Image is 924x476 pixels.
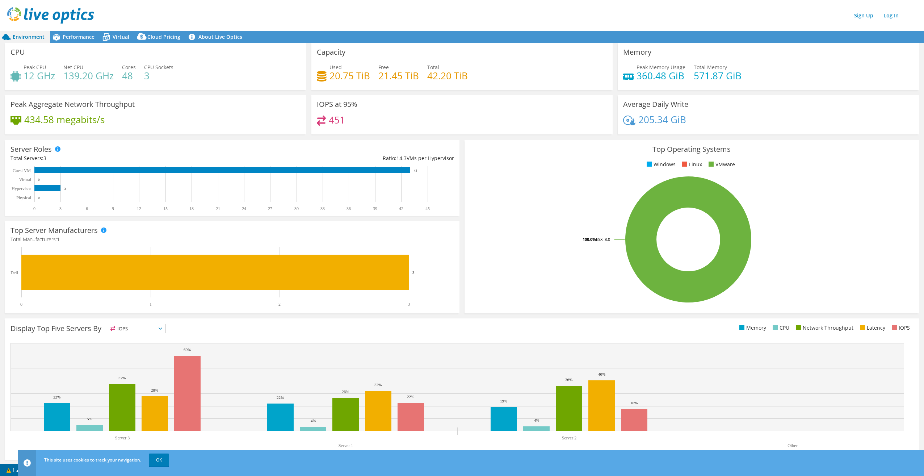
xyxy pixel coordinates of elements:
[317,100,357,108] h3: IOPS at 95%
[10,145,52,153] h3: Server Roles
[329,72,370,80] h4: 20.75 TiB
[87,417,92,421] text: 5%
[339,443,353,448] text: Server 1
[694,64,727,71] span: Total Memory
[216,206,220,211] text: 21
[630,401,638,405] text: 18%
[562,435,576,440] text: Server 2
[268,206,272,211] text: 27
[118,376,126,380] text: 37%
[412,270,415,275] text: 3
[20,302,22,307] text: 0
[184,347,191,352] text: 60%
[680,160,702,168] li: Linux
[122,72,136,80] h4: 48
[425,206,430,211] text: 45
[24,116,105,124] h4: 434.58 megabits/s
[399,206,403,211] text: 42
[151,388,158,392] text: 28%
[16,195,31,200] text: Physical
[13,33,45,40] span: Environment
[500,399,507,403] text: 19%
[329,64,342,71] span: Used
[86,206,88,211] text: 6
[38,178,40,181] text: 0
[10,154,232,162] div: Total Servers:
[113,33,129,40] span: Virtual
[738,324,766,332] li: Memory
[24,64,46,71] span: Peak CPU
[150,302,152,307] text: 1
[7,7,94,24] img: live_optics_svg.svg
[408,302,410,307] text: 3
[10,100,135,108] h3: Peak Aggregate Network Throughput
[427,64,439,71] span: Total
[186,31,248,43] a: About Live Optics
[378,72,419,80] h4: 21.45 TiB
[342,389,349,394] text: 26%
[19,177,31,182] text: Virtual
[694,72,742,80] h4: 571.87 GiB
[329,116,345,124] h4: 451
[12,186,31,191] text: Hypervisor
[64,187,66,191] text: 3
[320,206,325,211] text: 33
[63,33,94,40] span: Performance
[10,235,454,243] h4: Total Manufacturers:
[108,324,165,333] span: IOPS
[396,155,407,162] span: 14.3
[317,48,345,56] h3: Capacity
[583,237,596,242] tspan: 100.0%
[10,270,18,275] text: Dell
[858,324,885,332] li: Latency
[311,418,316,423] text: 4%
[378,64,389,71] span: Free
[53,395,60,399] text: 22%
[38,196,40,200] text: 0
[13,168,31,173] text: Guest VM
[638,116,686,124] h4: 205.34 GiB
[534,418,539,422] text: 4%
[623,100,688,108] h3: Average Daily Write
[163,206,168,211] text: 15
[470,145,913,153] h3: Top Operating Systems
[189,206,194,211] text: 18
[294,206,299,211] text: 30
[44,457,141,463] span: This site uses cookies to track your navigation.
[137,206,141,211] text: 12
[144,64,173,71] span: CPU Sockets
[565,377,572,382] text: 36%
[598,372,605,376] text: 40%
[374,383,382,387] text: 32%
[623,48,651,56] h3: Memory
[10,226,98,234] h3: Top Server Manufacturers
[427,72,468,80] h4: 42.20 TiB
[144,72,173,80] h4: 3
[24,72,55,80] h4: 12 GHz
[278,302,281,307] text: 2
[373,206,377,211] text: 39
[63,72,114,80] h4: 139.20 GHz
[122,64,136,71] span: Cores
[59,206,62,211] text: 3
[794,324,853,332] li: Network Throughput
[850,10,877,21] a: Sign Up
[242,206,246,211] text: 24
[645,160,676,168] li: Windows
[277,395,284,400] text: 22%
[771,324,789,332] li: CPU
[637,64,685,71] span: Peak Memory Usage
[596,237,610,242] tspan: ESXi 8.0
[880,10,902,21] a: Log In
[637,72,685,80] h4: 360.48 GiB
[33,206,35,211] text: 0
[149,454,169,467] a: OK
[1,465,24,475] a: 1
[787,443,797,448] text: Other
[147,33,180,40] span: Cloud Pricing
[115,435,130,440] text: Server 3
[890,324,910,332] li: IOPS
[10,48,25,56] h3: CPU
[232,154,454,162] div: Ratio: VMs per Hypervisor
[57,236,60,243] span: 1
